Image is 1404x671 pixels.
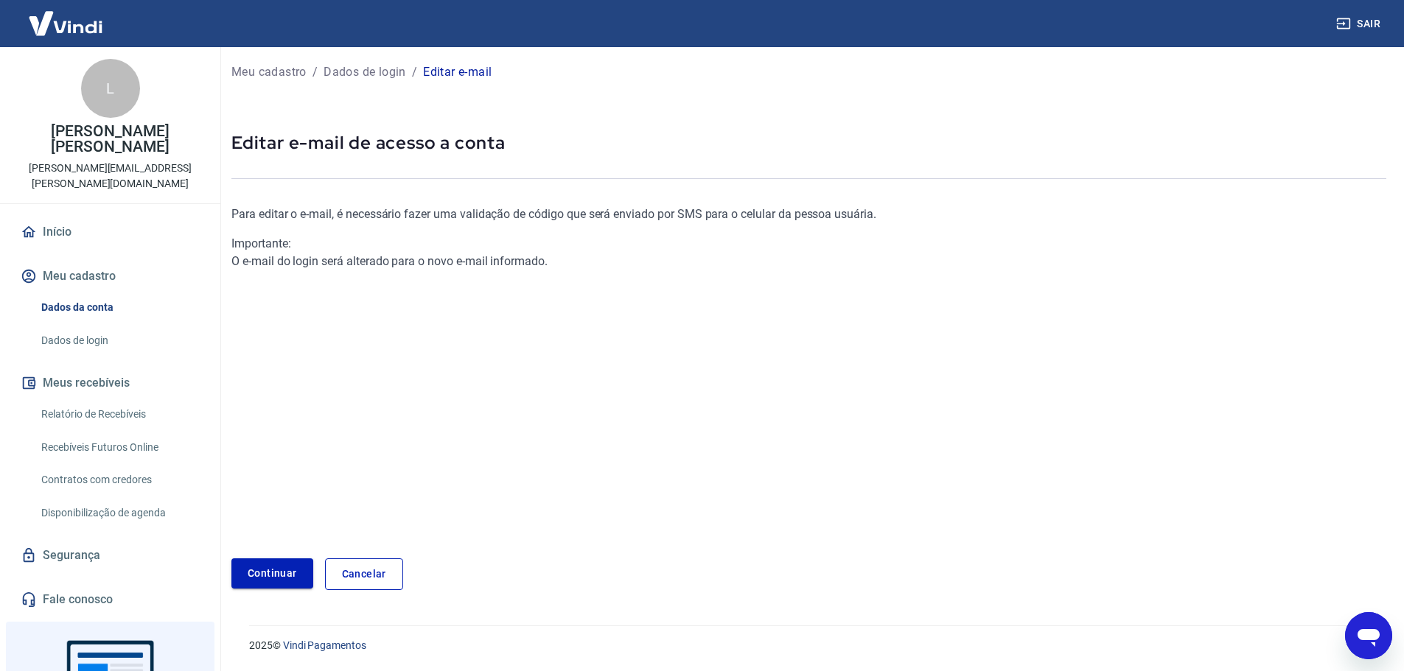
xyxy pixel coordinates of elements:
a: Contratos com credores [35,465,203,495]
a: Segurança [18,539,203,572]
p: / [312,63,318,81]
a: Recebíveis Futuros Online [35,432,203,463]
p: Dados de login [324,63,406,81]
p: Meu cadastro [231,63,307,81]
iframe: Botão para abrir a janela de mensagens [1345,612,1392,659]
button: Meus recebíveis [18,367,203,399]
p: Para editar o e-mail, é necessário fazer uma validação de código que será enviado por SMS para o ... [231,205,1002,223]
a: Dados de login [35,326,203,356]
div: O e-mail do login será alterado para o novo e-mail informado. [231,235,1002,270]
a: Início [18,216,203,248]
a: Disponibilização de agenda [35,498,203,528]
p: [PERSON_NAME][EMAIL_ADDRESS][PERSON_NAME][DOMAIN_NAME] [12,161,209,192]
button: Sair [1333,10,1386,38]
a: Relatório de Recebíveis [35,399,203,429]
a: Cancelar [325,558,403,590]
p: 2025 © [249,638,1369,653]
p: [PERSON_NAME] [PERSON_NAME] [12,124,209,155]
p: Editar e-mail de acesso a conta [231,131,1386,155]
a: Vindi Pagamentos [283,639,366,651]
button: Meu cadastro [18,260,203,292]
img: Vindi [18,1,113,46]
div: Importante: [231,235,1002,253]
a: Continuar [231,558,313,589]
div: L [81,59,140,118]
a: Dados da conta [35,292,203,323]
p: / [412,63,417,81]
a: Fale conosco [18,583,203,616]
p: Editar e-mail [423,63,492,81]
